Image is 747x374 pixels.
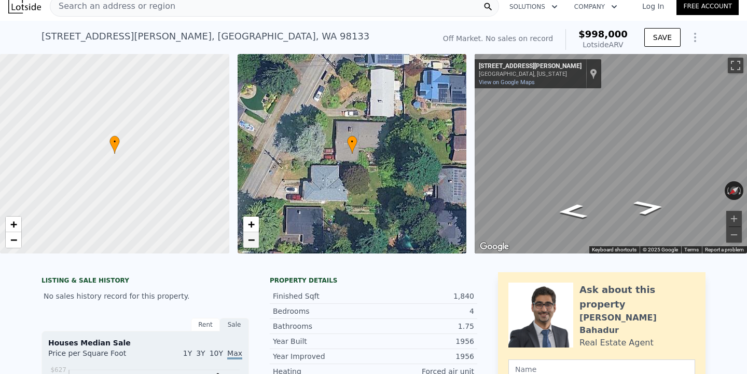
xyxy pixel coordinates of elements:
[374,336,474,346] div: 1956
[578,39,628,50] div: Lotside ARV
[477,240,511,253] img: Google
[578,29,628,39] span: $998,000
[479,79,535,86] a: View on Google Maps
[347,137,357,146] span: •
[374,306,474,316] div: 4
[644,28,681,47] button: SAVE
[443,33,553,44] div: Off Market. No sales on record
[273,321,374,331] div: Bathrooms
[196,349,205,357] span: 3Y
[273,351,374,362] div: Year Improved
[6,217,21,232] a: Zoom in
[579,312,695,337] div: [PERSON_NAME] Bahadur
[728,58,743,73] button: Toggle fullscreen view
[41,287,249,305] div: No sales history record for this property.
[477,240,511,253] a: Open this area in Google Maps (opens a new window)
[48,348,145,365] div: Price per Square Foot
[579,337,654,349] div: Real Estate Agent
[545,201,600,222] path: Go Northeast, Corliss Ave N
[479,62,582,71] div: [STREET_ADDRESS][PERSON_NAME]
[738,181,744,200] button: Rotate clockwise
[6,232,21,248] a: Zoom out
[247,233,254,246] span: −
[374,321,474,331] div: 1.75
[685,27,706,48] button: Show Options
[590,68,597,79] a: Show location on map
[724,182,743,199] button: Reset the view
[220,318,249,331] div: Sale
[726,211,742,226] button: Zoom in
[705,247,744,252] a: Report a problem
[347,136,357,154] div: •
[210,349,223,357] span: 10Y
[273,306,374,316] div: Bedrooms
[273,291,374,301] div: Finished Sqft
[48,338,242,348] div: Houses Median Sale
[183,349,192,357] span: 1Y
[109,137,120,146] span: •
[41,276,249,287] div: LISTING & SALE HISTORY
[243,217,259,232] a: Zoom in
[10,218,17,231] span: +
[684,247,699,252] a: Terms (opens in new tab)
[109,136,120,154] div: •
[270,276,477,285] div: Property details
[725,181,730,200] button: Rotate counterclockwise
[726,227,742,243] button: Zoom out
[273,336,374,346] div: Year Built
[227,349,242,359] span: Max
[620,196,678,219] path: Go Southwest, Corliss Ave N
[50,366,66,373] tspan: $627
[374,351,474,362] div: 1956
[475,54,747,253] div: Map
[191,318,220,331] div: Rent
[643,247,678,252] span: © 2025 Google
[630,1,676,11] a: Log In
[475,54,747,253] div: Street View
[579,283,695,312] div: Ask about this property
[41,29,369,44] div: [STREET_ADDRESS][PERSON_NAME] , [GEOGRAPHIC_DATA] , WA 98133
[247,218,254,231] span: +
[592,246,637,253] button: Keyboard shortcuts
[479,71,582,77] div: [GEOGRAPHIC_DATA], [US_STATE]
[374,291,474,301] div: 1,840
[243,232,259,248] a: Zoom out
[10,233,17,246] span: −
